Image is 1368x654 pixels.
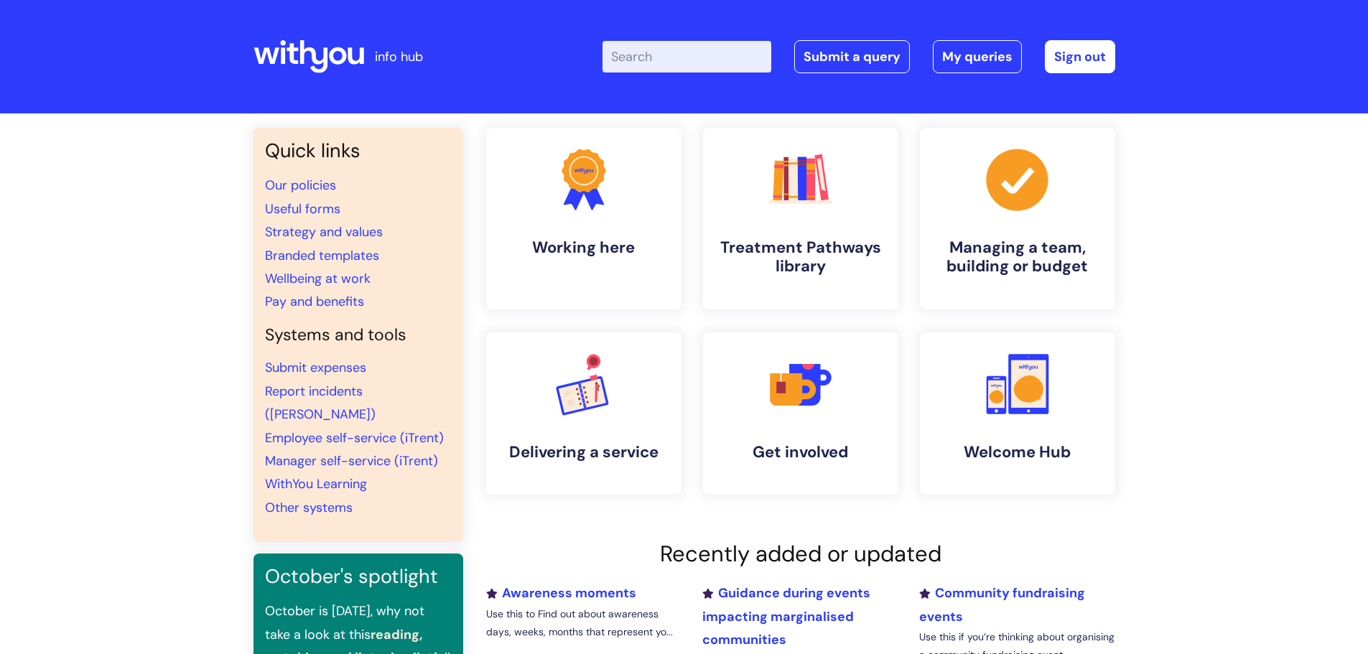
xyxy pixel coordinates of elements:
[265,139,452,162] h3: Quick links
[265,270,371,287] a: Wellbeing at work
[933,40,1022,73] a: My queries
[265,293,364,310] a: Pay and benefits
[602,40,1115,73] div: | -
[486,541,1115,567] h2: Recently added or updated
[265,499,353,516] a: Other systems
[265,452,438,470] a: Manager self-service (iTrent)
[602,41,771,73] input: Search
[920,332,1115,495] a: Welcome Hub
[265,383,376,423] a: Report incidents ([PERSON_NAME])
[486,128,681,309] a: Working here
[265,475,367,492] a: WithYou Learning
[265,247,379,264] a: Branded templates
[715,238,887,276] h4: Treatment Pathways library
[498,238,670,257] h4: Working here
[265,325,452,345] h4: Systems and tools
[715,443,887,462] h4: Get involved
[486,332,681,495] a: Delivering a service
[265,177,336,194] a: Our policies
[1045,40,1115,73] a: Sign out
[931,238,1104,276] h4: Managing a team, building or budget
[920,128,1115,309] a: Managing a team, building or budget
[265,429,444,447] a: Employee self-service (iTrent)
[498,443,670,462] h4: Delivering a service
[486,605,681,641] p: Use this to Find out about awareness days, weeks, months that represent yo...
[703,332,898,495] a: Get involved
[702,584,870,648] a: Guidance during events impacting marginalised communities
[919,584,1085,625] a: Community fundraising events
[265,200,340,218] a: Useful forms
[486,584,636,602] a: Awareness moments
[931,443,1104,462] h4: Welcome Hub
[375,45,423,68] p: info hub
[265,359,366,376] a: Submit expenses
[794,40,910,73] a: Submit a query
[265,565,452,588] h3: October's spotlight
[703,128,898,309] a: Treatment Pathways library
[265,223,383,240] a: Strategy and values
